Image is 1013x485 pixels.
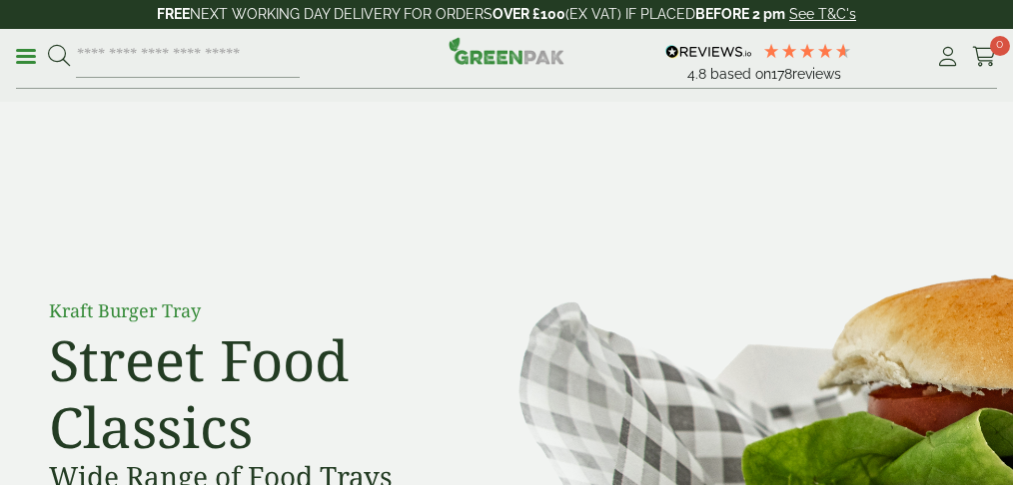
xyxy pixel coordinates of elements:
[990,36,1010,56] span: 0
[789,6,856,22] a: See T&C's
[157,6,190,22] strong: FREE
[49,297,499,324] p: Kraft Burger Tray
[972,42,997,72] a: 0
[695,6,785,22] strong: BEFORE 2 pm
[710,66,771,82] span: Based on
[49,326,499,460] h2: Street Food Classics
[762,42,852,60] div: 4.78 Stars
[792,66,841,82] span: reviews
[687,66,710,82] span: 4.8
[493,6,565,22] strong: OVER £100
[665,45,752,59] img: REVIEWS.io
[972,47,997,67] i: Cart
[935,47,960,67] i: My Account
[449,37,564,65] img: GreenPak Supplies
[771,66,792,82] span: 178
